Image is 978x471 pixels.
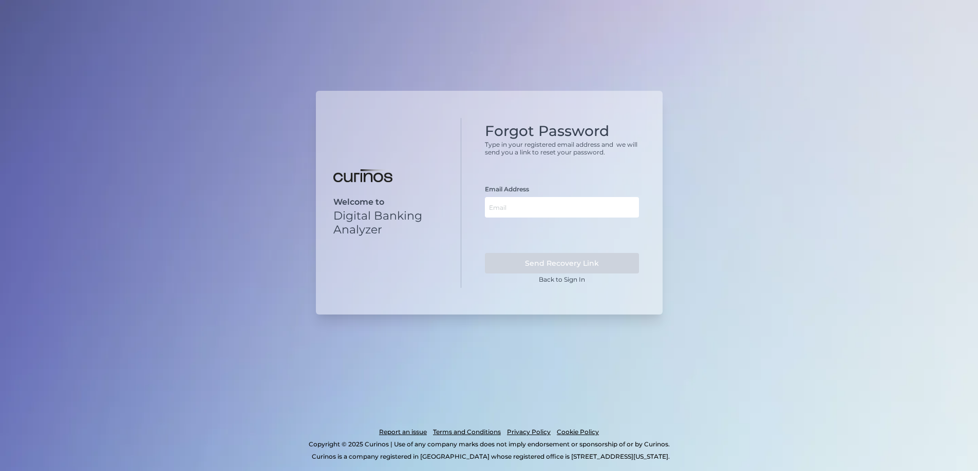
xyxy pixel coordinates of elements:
p: Copyright © 2025 Curinos | Use of any company marks does not imply endorsement or sponsorship of ... [50,438,928,450]
input: Email [485,197,639,218]
a: Privacy Policy [507,426,551,438]
label: Email Address [485,185,529,193]
button: Send Recovery Link [485,253,639,273]
p: Welcome to [333,197,444,207]
p: Type in your registered email address and we will send you a link to reset your password. [485,141,639,156]
a: Cookie Policy [557,426,599,438]
a: Report an issue [379,426,427,438]
h1: Forgot Password [485,123,639,140]
a: Terms and Conditions [433,426,501,438]
img: Digital Banking Analyzer [333,169,392,183]
p: Digital Banking Analyzer [333,209,444,237]
p: Curinos is a company registered in [GEOGRAPHIC_DATA] whose registered office is [STREET_ADDRESS][... [53,450,928,463]
a: Back to Sign In [539,276,585,283]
